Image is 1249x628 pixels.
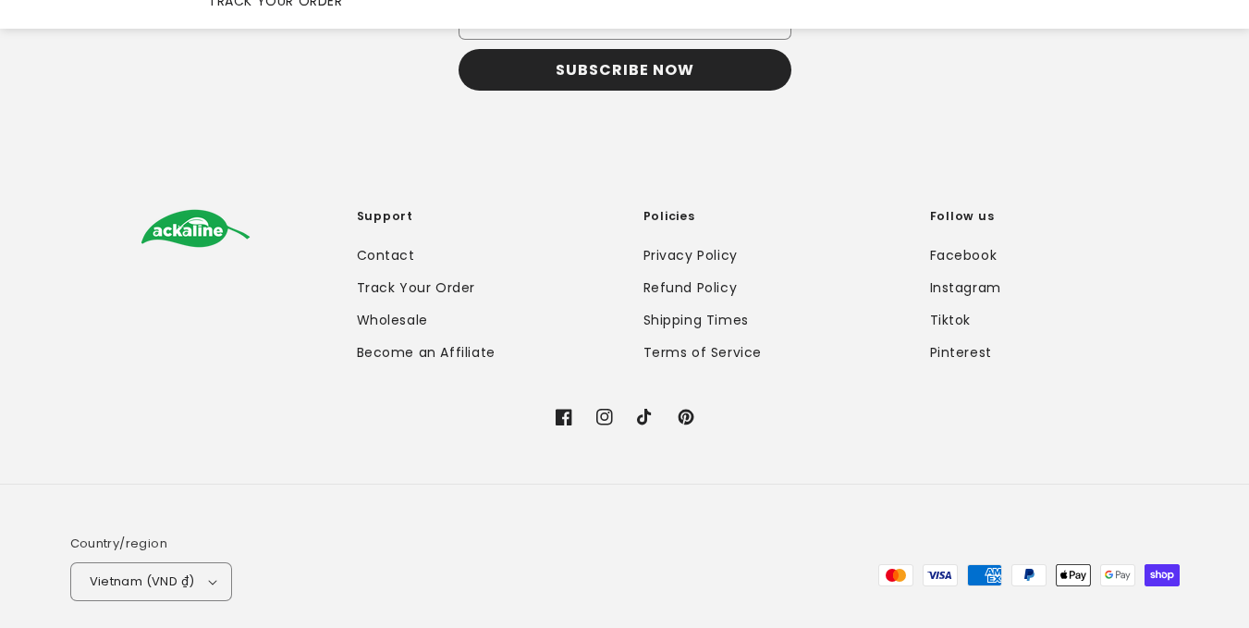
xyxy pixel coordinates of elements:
[357,244,415,272] a: Contact
[357,337,496,369] a: Become an Affiliate
[930,272,1001,304] a: Instagram
[643,272,738,304] a: Refund Policy
[459,49,791,91] button: Subscribe
[643,209,893,224] h2: Policies
[357,272,476,304] a: Track Your Order
[930,244,998,272] a: Facebook
[930,304,972,337] a: Tiktok
[643,304,749,337] a: Shipping Times
[643,337,763,369] a: Terms of Service
[930,337,992,369] a: Pinterest
[643,244,738,272] a: Privacy Policy
[357,209,606,224] h2: Support
[70,562,232,601] button: Vietnam (VND ₫)
[930,209,1180,224] h2: Follow us
[70,535,232,553] h2: Country/region
[357,304,428,337] a: Wholesale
